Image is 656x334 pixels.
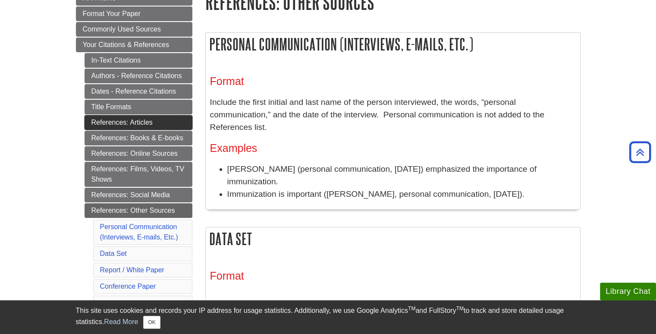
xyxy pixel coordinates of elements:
li: [PERSON_NAME] (personal communication, [DATE]) emphasized the importance of immunization. [227,163,576,188]
a: Data Set [100,250,127,257]
a: Report / White Paper [100,266,164,274]
a: Conference Paper [100,283,156,290]
a: References: Books & E-books [85,131,192,145]
sup: TM [408,306,415,312]
a: References: Other Sources [85,203,192,218]
i: Title [264,299,279,308]
a: Dates - Reference Citations [85,84,192,99]
a: Back to Top [626,146,654,158]
h3: Examples [210,142,576,154]
a: Personal Communication (Interviews, E-mails, Etc.) [100,223,178,241]
a: Commonly Used Sources [76,22,192,37]
button: Close [143,316,160,329]
span: Your Citations & References [83,41,169,48]
h3: Format [210,75,576,88]
a: References: Online Sources [85,146,192,161]
h2: Personal Communication (Interviews, E-mails, Etc.) [206,33,580,56]
div: This site uses cookies and records your IP address for usage statistics. Additionally, we use Goo... [76,306,581,329]
a: References: Social Media [85,188,192,202]
a: Title Formats [85,100,192,114]
h3: Format [210,270,576,282]
a: Employee Handbook (Print Version) [100,299,182,317]
span: Format Your Paper [83,10,141,17]
a: Authors - Reference Citations [85,69,192,83]
button: Library Chat [600,283,656,300]
a: References: Articles [85,115,192,130]
a: In-Text Citations [85,53,192,68]
sup: TM [456,306,464,312]
span: Commonly Used Sources [83,25,161,33]
a: Read More [104,318,138,325]
li: Immunization is important ([PERSON_NAME], personal communication, [DATE]). [227,188,576,201]
h2: Data Set [206,227,580,250]
p: Author. (Date). [Data set]. Organization. URL or DOI [210,291,576,316]
a: References: Films, Videos, TV Shows [85,162,192,187]
a: Format Your Paper [76,6,192,21]
a: Your Citations & References [76,38,192,52]
p: Include the first initial and last name of the person interviewed, the words, “personal communica... [210,96,576,133]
